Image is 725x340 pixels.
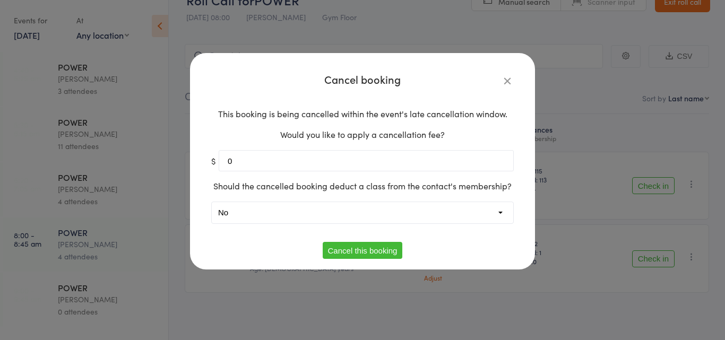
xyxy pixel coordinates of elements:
[211,74,514,84] h4: Cancel booking
[211,156,216,166] span: $
[323,242,403,259] button: Cancel this booking
[211,181,514,191] p: Should the cancelled booking deduct a class from the contact's membership?
[211,129,514,140] p: Would you like to apply a cancellation fee?
[501,74,514,87] button: Close
[211,109,514,119] p: This booking is being cancelled within the event's late cancellation window.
